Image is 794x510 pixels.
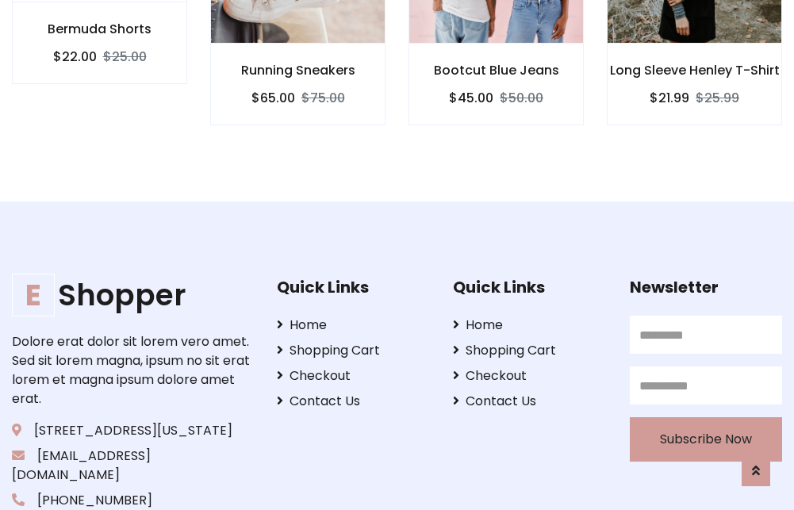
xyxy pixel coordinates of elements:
p: [EMAIL_ADDRESS][DOMAIN_NAME] [12,447,252,485]
del: $25.00 [103,48,147,66]
h6: Bermuda Shorts [13,21,186,36]
a: Shopping Cart [277,341,429,360]
a: Contact Us [453,392,605,411]
a: Shopping Cart [453,341,605,360]
h6: $21.99 [650,90,689,105]
h5: Quick Links [277,278,429,297]
a: Checkout [453,366,605,385]
h5: Newsletter [630,278,782,297]
p: [STREET_ADDRESS][US_STATE] [12,421,252,440]
a: Contact Us [277,392,429,411]
h6: Running Sneakers [211,63,385,78]
h6: $22.00 [53,49,97,64]
h6: $45.00 [449,90,493,105]
span: E [12,274,55,316]
h5: Quick Links [453,278,605,297]
del: $50.00 [500,89,543,107]
button: Subscribe Now [630,417,782,462]
a: Home [453,316,605,335]
a: EShopper [12,278,252,313]
h6: Long Sleeve Henley T-Shirt [608,63,781,78]
del: $25.99 [696,89,739,107]
h6: Bootcut Blue Jeans [409,63,583,78]
a: Home [277,316,429,335]
del: $75.00 [301,89,345,107]
h6: $65.00 [251,90,295,105]
p: [PHONE_NUMBER] [12,491,252,510]
h1: Shopper [12,278,252,313]
p: Dolore erat dolor sit lorem vero amet. Sed sit lorem magna, ipsum no sit erat lorem et magna ipsu... [12,332,252,408]
a: Checkout [277,366,429,385]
